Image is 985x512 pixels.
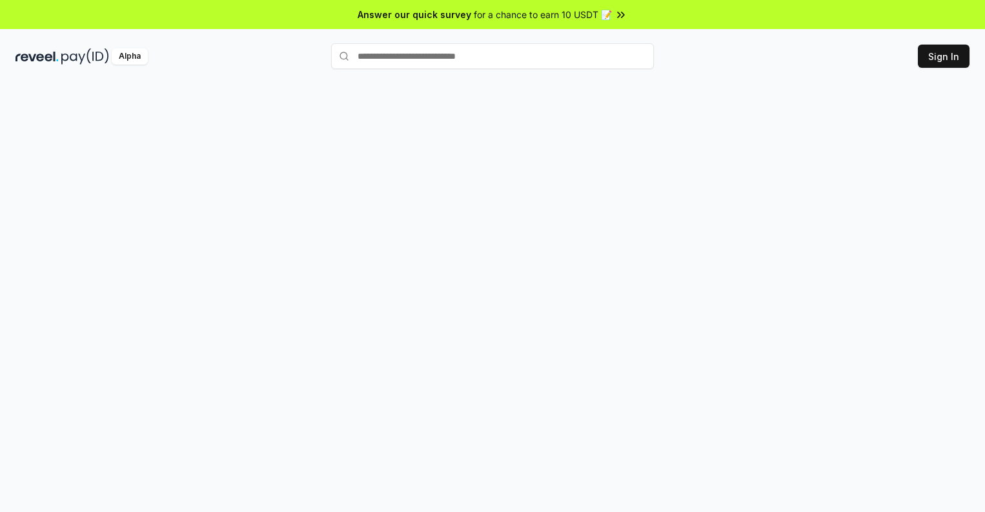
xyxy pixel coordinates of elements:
[918,45,970,68] button: Sign In
[61,48,109,65] img: pay_id
[15,48,59,65] img: reveel_dark
[358,8,471,21] span: Answer our quick survey
[474,8,612,21] span: for a chance to earn 10 USDT 📝
[112,48,148,65] div: Alpha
